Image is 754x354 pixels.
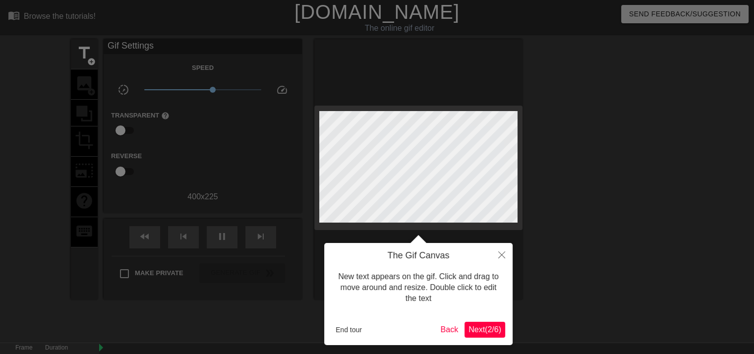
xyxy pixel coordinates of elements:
button: End tour [332,322,366,337]
h4: The Gif Canvas [332,250,505,261]
button: Back [437,322,463,338]
button: Next [464,322,505,338]
span: Next ( 2 / 6 ) [468,325,501,334]
button: Close [491,243,513,266]
div: New text appears on the gif. Click and drag to move around and resize. Double click to edit the text [332,261,505,314]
